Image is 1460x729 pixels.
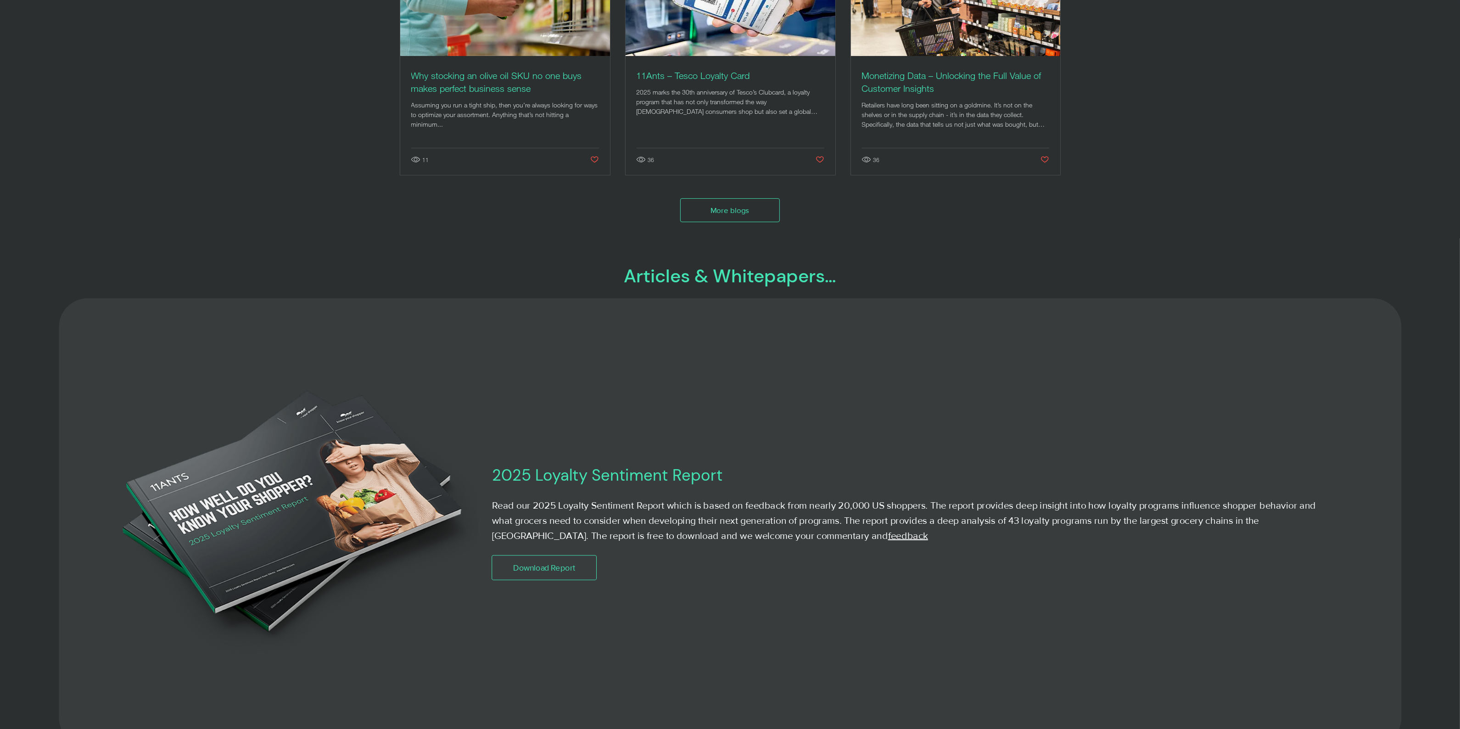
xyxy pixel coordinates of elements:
span: 36 [873,156,880,163]
div: Retailers have long been sitting on a goldmine. It’s not on the shelves or in the supply chain - ... [862,100,1049,129]
div: Assuming you run a tight ship, then you’re always looking for ways to optimize your assortment. A... [411,100,599,129]
h2: Articles & Whitepapers… [363,263,1097,289]
button: Like post [590,155,599,164]
div: 2025 marks the 30th anniversary of Tesco’s Clubcard, a loyalty program that has not only transfor... [637,87,824,116]
a: Monetizing Data – Unlocking the Full Value of Customer Insights [862,69,1049,95]
button: Like post [1040,155,1049,164]
a: 11Ants – Tesco Loyalty Card [637,69,824,82]
svg: 36 views [862,155,871,164]
a: feedback [888,530,928,541]
span: More blogs [711,205,750,216]
svg: 11 views [411,155,420,164]
a: Download Report [492,555,596,580]
a: Why stocking an olive oil SKU no one buys makes perfect business sense [411,69,599,95]
svg: 36 views [637,155,645,164]
img: 11ants how well do you know your shopper 2025 (1).png [116,381,478,663]
span: 11 [423,156,429,163]
button: Like post [816,155,824,164]
h3: 2025 Loyalty Sentiment Report [492,464,1215,485]
p: Read our 2025 Loyalty Sentiment Report which is based on feedback from nearly 20,000 US shoppers.... [492,498,1328,543]
span: Download Report [513,562,575,573]
a: More blogs [680,198,780,222]
span: 36 [648,156,654,163]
